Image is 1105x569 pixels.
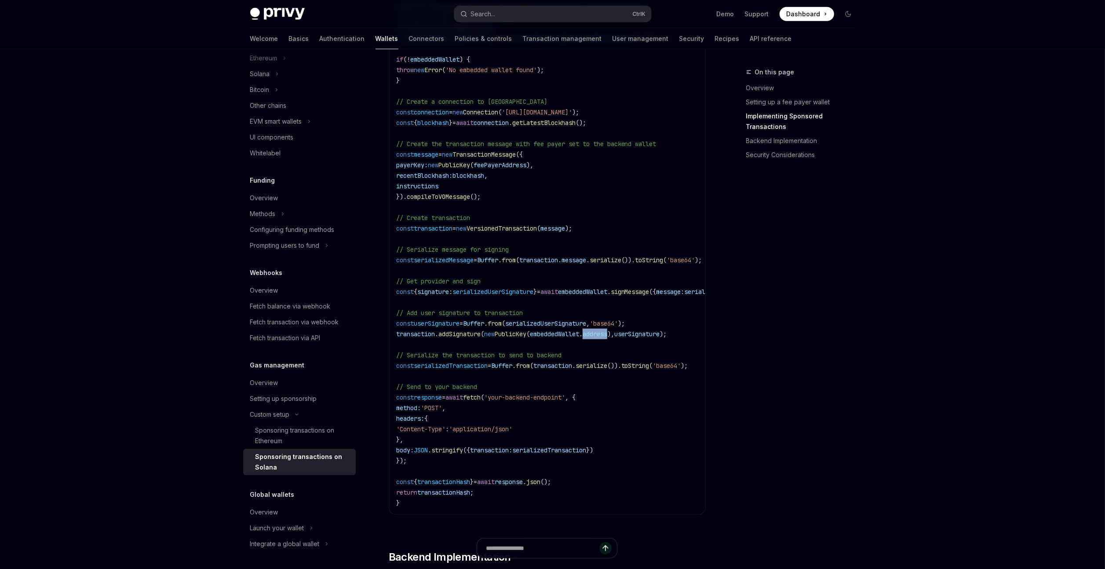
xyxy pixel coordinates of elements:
[449,288,452,296] span: :
[417,478,470,486] span: transactionHash
[502,319,505,327] span: (
[618,319,625,327] span: );
[396,108,414,116] span: const
[452,108,463,116] span: new
[396,478,414,486] span: const
[445,425,449,433] span: :
[396,77,400,84] span: }
[250,193,278,203] div: Overview
[486,539,599,558] input: Ask a question...
[502,256,516,264] span: from
[243,238,333,253] button: Prompting users to fund
[460,319,463,327] span: =
[243,330,356,346] a: Fetch transaction via API
[396,383,477,391] span: // Send to your backend
[396,436,403,444] span: },
[679,28,704,49] a: Security
[396,362,414,370] span: const
[537,288,540,296] span: =
[484,393,565,401] span: 'your-backend-endpoint'
[396,66,414,74] span: throw
[512,119,576,127] span: getLatestBlockhash
[396,55,403,63] span: if
[755,67,795,77] span: On this page
[320,28,365,49] a: Authentication
[250,393,317,404] div: Setting up sponsorship
[491,362,512,370] span: Buffer
[456,224,467,232] span: new
[250,84,270,95] div: Bitcoin
[396,330,435,338] span: transaction
[488,362,491,370] span: =
[442,66,445,74] span: (
[470,446,512,454] span: transaction:
[410,55,460,63] span: embeddedWallet
[243,375,356,391] a: Overview
[396,393,414,401] span: const
[250,489,295,500] h5: Global wallets
[396,288,414,296] span: const
[576,119,586,127] span: ();
[449,425,512,433] span: 'application/json'
[396,404,421,412] span: method:
[540,478,551,486] span: ();
[516,151,523,158] span: ({
[656,288,685,296] span: message:
[435,330,438,338] span: .
[243,283,356,298] a: Overview
[452,119,456,127] span: =
[565,224,572,232] span: );
[250,301,331,312] div: Fetch balance via webhook
[498,108,502,116] span: (
[470,193,481,201] span: ();
[750,28,792,49] a: API reference
[562,256,586,264] span: message
[250,409,290,420] div: Custom setup
[452,172,484,180] span: blockhash
[533,362,572,370] span: transaction
[243,98,356,114] a: Other chains
[442,151,452,158] span: new
[376,28,398,49] a: Wallets
[438,161,470,169] span: PublicKey
[572,108,579,116] span: );
[243,190,356,206] a: Overview
[250,116,302,127] div: EVM smart wallets
[414,256,474,264] span: serializedMessage
[537,66,544,74] span: );
[396,277,481,285] span: // Get provider and sign
[590,319,618,327] span: 'base64'
[505,319,586,327] span: serializedUserSignature
[243,206,289,222] button: Methods
[745,10,769,18] a: Support
[576,362,607,370] span: serialize
[746,134,862,148] a: Backend Implementation
[243,129,356,145] a: UI components
[243,298,356,314] a: Fetch balance via webhook
[463,446,470,454] span: ({
[243,520,317,536] button: Launch your wallet
[512,446,586,454] span: serializedTransaction
[396,140,656,148] span: // Create the transaction message with fee payer set to the backend wallet
[250,240,320,251] div: Prompting users to fund
[396,457,407,465] span: });
[467,224,537,232] span: VersionedTransaction
[586,256,590,264] span: .
[746,148,862,162] a: Security Considerations
[558,288,607,296] span: embeddedWallet
[396,499,400,507] span: }
[463,319,484,327] span: Buffer
[613,28,669,49] a: User management
[484,172,488,180] span: ,
[471,9,496,19] div: Search...
[477,256,498,264] span: Buffer
[445,66,537,74] span: 'No embedded wallet found'
[649,288,656,296] span: ({
[477,478,495,486] span: await
[474,119,509,127] span: connection
[250,28,278,49] a: Welcome
[414,446,428,454] span: JSON
[455,28,512,49] a: Policies & controls
[417,488,470,496] span: transactionHash
[243,145,356,161] a: Whitelabel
